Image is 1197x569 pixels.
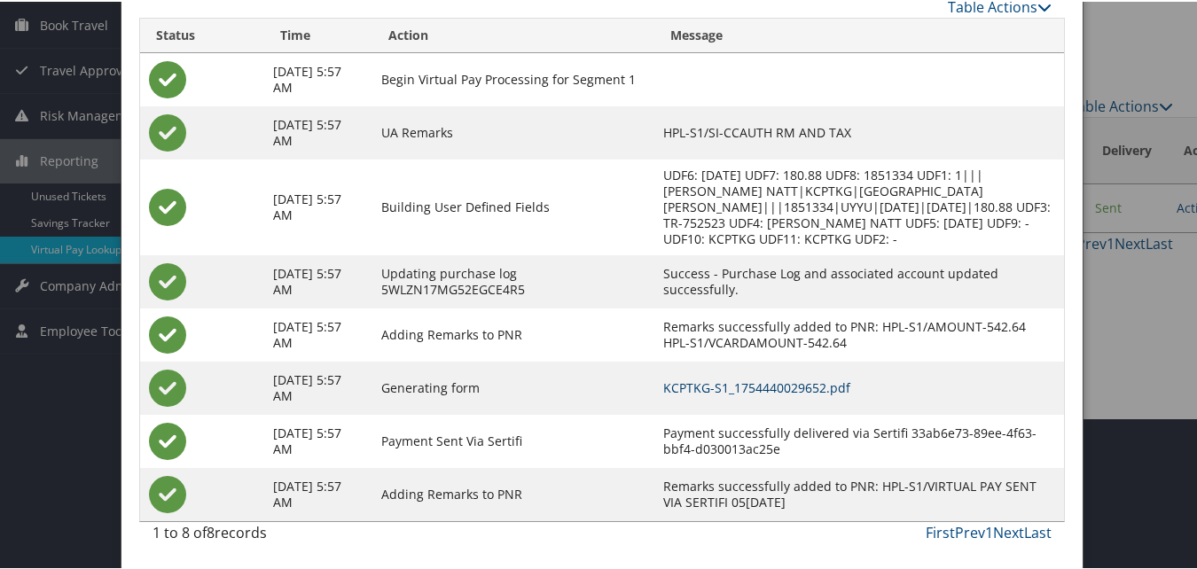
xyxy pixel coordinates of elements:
[654,466,1064,519] td: Remarks successfully added to PNR: HPL-S1/VIRTUAL PAY SENT VIA SERTIFI 05[DATE]
[372,17,654,51] th: Action: activate to sort column ascending
[372,466,654,519] td: Adding Remarks to PNR
[372,253,654,307] td: Updating purchase log 5WLZN17MG52EGCE4R5
[926,521,955,541] a: First
[264,105,372,158] td: [DATE] 5:57 AM
[654,105,1064,158] td: HPL-S1/SI-CCAUTH RM AND TAX
[153,520,357,550] div: 1 to 8 of records
[207,521,215,541] span: 8
[654,158,1064,253] td: UDF6: [DATE] UDF7: 180.88 UDF8: 1851334 UDF1: 1|||[PERSON_NAME] NATT|KCPTKG|[GEOGRAPHIC_DATA][PER...
[264,158,372,253] td: [DATE] 5:57 AM
[663,378,850,394] a: KCPTKG-S1_1754440029652.pdf
[372,360,654,413] td: Generating form
[372,51,654,105] td: Begin Virtual Pay Processing for Segment 1
[264,51,372,105] td: [DATE] 5:57 AM
[264,17,372,51] th: Time: activate to sort column ascending
[993,521,1024,541] a: Next
[1024,521,1052,541] a: Last
[264,413,372,466] td: [DATE] 5:57 AM
[372,105,654,158] td: UA Remarks
[264,360,372,413] td: [DATE] 5:57 AM
[264,307,372,360] td: [DATE] 5:57 AM
[264,253,372,307] td: [DATE] 5:57 AM
[654,413,1064,466] td: Payment successfully delivered via Sertifi 33ab6e73-89ee-4f63-bbf4-d030013ac25e
[372,307,654,360] td: Adding Remarks to PNR
[140,17,264,51] th: Status: activate to sort column ascending
[372,413,654,466] td: Payment Sent Via Sertifi
[264,466,372,519] td: [DATE] 5:57 AM
[955,521,985,541] a: Prev
[654,17,1064,51] th: Message: activate to sort column ascending
[372,158,654,253] td: Building User Defined Fields
[654,253,1064,307] td: Success - Purchase Log and associated account updated successfully.
[985,521,993,541] a: 1
[654,307,1064,360] td: Remarks successfully added to PNR: HPL-S1/AMOUNT-542.64 HPL-S1/VCARDAMOUNT-542.64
